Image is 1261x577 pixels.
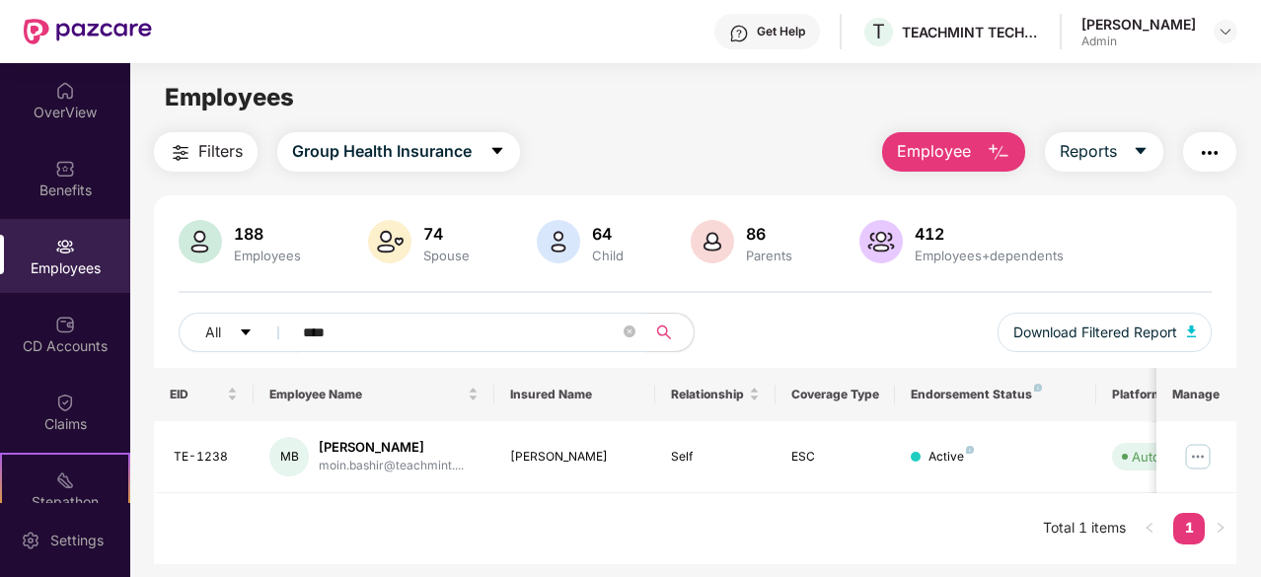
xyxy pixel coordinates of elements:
img: svg+xml;base64,PHN2ZyB4bWxucz0iaHR0cDovL3d3dy53My5vcmcvMjAwMC9zdmciIHhtbG5zOnhsaW5rPSJodHRwOi8vd3... [537,220,580,263]
div: [PERSON_NAME] [1081,15,1196,34]
img: svg+xml;base64,PHN2ZyB4bWxucz0iaHR0cDovL3d3dy53My5vcmcvMjAwMC9zdmciIHdpZHRoPSI4IiBoZWlnaHQ9IjgiIH... [966,446,974,454]
img: New Pazcare Logo [24,19,152,44]
img: svg+xml;base64,PHN2ZyB4bWxucz0iaHR0cDovL3d3dy53My5vcmcvMjAwMC9zdmciIHhtbG5zOnhsaW5rPSJodHRwOi8vd3... [987,141,1010,165]
img: svg+xml;base64,PHN2ZyBpZD0iQmVuZWZpdHMiIHhtbG5zPSJodHRwOi8vd3d3LnczLm9yZy8yMDAwL3N2ZyIgd2lkdGg9Ij... [55,159,75,179]
div: MB [269,437,309,476]
div: [PERSON_NAME] [319,438,464,457]
th: Manage [1156,368,1236,421]
img: svg+xml;base64,PHN2ZyBpZD0iQ0RfQWNjb3VudHMiIGRhdGEtbmFtZT0iQ0QgQWNjb3VudHMiIHhtbG5zPSJodHRwOi8vd3... [55,315,75,334]
button: right [1205,513,1236,544]
span: T [872,20,885,43]
div: 86 [742,224,796,244]
img: svg+xml;base64,PHN2ZyBpZD0iQ2xhaW0iIHhtbG5zPSJodHRwOi8vd3d3LnczLm9yZy8yMDAwL3N2ZyIgd2lkdGg9IjIwIi... [55,393,75,412]
span: left [1144,522,1155,534]
img: svg+xml;base64,PHN2ZyBpZD0iSG9tZSIgeG1sbnM9Imh0dHA6Ly93d3cudzMub3JnLzIwMDAvc3ZnIiB3aWR0aD0iMjAiIG... [55,81,75,101]
span: close-circle [624,324,635,342]
img: svg+xml;base64,PHN2ZyB4bWxucz0iaHR0cDovL3d3dy53My5vcmcvMjAwMC9zdmciIHdpZHRoPSI4IiBoZWlnaHQ9IjgiIH... [1034,384,1042,392]
img: svg+xml;base64,PHN2ZyBpZD0iSGVscC0zMngzMiIgeG1sbnM9Imh0dHA6Ly93d3cudzMub3JnLzIwMDAvc3ZnIiB3aWR0aD... [729,24,749,43]
span: caret-down [1133,143,1149,161]
li: 1 [1173,513,1205,544]
span: All [205,322,221,343]
div: Employees+dependents [911,248,1068,263]
div: Parents [742,248,796,263]
div: Employees [230,248,305,263]
img: svg+xml;base64,PHN2ZyBpZD0iRHJvcGRvd24tMzJ4MzIiIHhtbG5zPSJodHRwOi8vd3d3LnczLm9yZy8yMDAwL3N2ZyIgd2... [1218,24,1233,39]
img: svg+xml;base64,PHN2ZyBpZD0iU2V0dGluZy0yMHgyMCIgeG1sbnM9Imh0dHA6Ly93d3cudzMub3JnLzIwMDAvc3ZnIiB3aW... [21,531,40,550]
div: Auto Verified [1132,447,1211,467]
div: TEACHMINT TECHNOLOGIES PRIVATE LIMITED [902,23,1040,41]
span: right [1215,522,1226,534]
span: close-circle [624,325,635,337]
button: left [1134,513,1165,544]
img: svg+xml;base64,PHN2ZyB4bWxucz0iaHR0cDovL3d3dy53My5vcmcvMjAwMC9zdmciIHhtbG5zOnhsaW5rPSJodHRwOi8vd3... [179,220,222,263]
div: ESC [791,448,880,467]
span: Filters [198,139,243,164]
th: EID [154,368,255,421]
div: Platform Status [1112,387,1221,402]
div: Admin [1081,34,1196,49]
img: svg+xml;base64,PHN2ZyB4bWxucz0iaHR0cDovL3d3dy53My5vcmcvMjAwMC9zdmciIHdpZHRoPSIyNCIgaGVpZ2h0PSIyNC... [1198,141,1222,165]
div: moin.bashir@teachmint.... [319,457,464,475]
img: svg+xml;base64,PHN2ZyB4bWxucz0iaHR0cDovL3d3dy53My5vcmcvMjAwMC9zdmciIHhtbG5zOnhsaW5rPSJodHRwOi8vd3... [368,220,411,263]
span: search [645,325,684,340]
div: 188 [230,224,305,244]
img: svg+xml;base64,PHN2ZyB4bWxucz0iaHR0cDovL3d3dy53My5vcmcvMjAwMC9zdmciIHhtbG5zOnhsaW5rPSJodHRwOi8vd3... [691,220,734,263]
span: caret-down [239,325,253,341]
a: 1 [1173,513,1205,542]
div: Spouse [419,248,474,263]
span: Employees [165,83,294,111]
th: Coverage Type [776,368,896,421]
span: caret-down [489,143,505,161]
span: EID [170,387,224,402]
div: 74 [419,224,474,244]
button: Allcaret-down [179,313,299,352]
button: Group Health Insurancecaret-down [277,132,520,172]
div: Self [671,448,760,467]
button: Filters [154,132,258,172]
span: Employee [897,139,971,164]
th: Employee Name [254,368,494,421]
img: svg+xml;base64,PHN2ZyB4bWxucz0iaHR0cDovL3d3dy53My5vcmcvMjAwMC9zdmciIHdpZHRoPSIyNCIgaGVpZ2h0PSIyNC... [169,141,192,165]
li: Previous Page [1134,513,1165,544]
div: Settings [44,531,110,550]
img: manageButton [1182,441,1214,472]
th: Insured Name [494,368,655,421]
img: svg+xml;base64,PHN2ZyBpZD0iRW1wbG95ZWVzIiB4bWxucz0iaHR0cDovL3d3dy53My5vcmcvMjAwMC9zdmciIHdpZHRoPS... [55,237,75,256]
button: search [645,313,695,352]
div: Endorsement Status [911,387,1079,402]
button: Reportscaret-down [1045,132,1163,172]
div: TE-1238 [174,448,239,467]
button: Employee [882,132,1025,172]
span: Group Health Insurance [292,139,472,164]
div: 412 [911,224,1068,244]
li: Total 1 items [1043,513,1126,544]
img: svg+xml;base64,PHN2ZyB4bWxucz0iaHR0cDovL3d3dy53My5vcmcvMjAwMC9zdmciIHdpZHRoPSIyMSIgaGVpZ2h0PSIyMC... [55,470,75,490]
img: svg+xml;base64,PHN2ZyB4bWxucz0iaHR0cDovL3d3dy53My5vcmcvMjAwMC9zdmciIHhtbG5zOnhsaW5rPSJodHRwOi8vd3... [859,220,903,263]
span: Reports [1060,139,1117,164]
th: Relationship [655,368,776,421]
img: svg+xml;base64,PHN2ZyB4bWxucz0iaHR0cDovL3d3dy53My5vcmcvMjAwMC9zdmciIHhtbG5zOnhsaW5rPSJodHRwOi8vd3... [1187,325,1197,337]
div: 64 [588,224,628,244]
div: [PERSON_NAME] [510,448,639,467]
div: Get Help [757,24,805,39]
span: Download Filtered Report [1013,322,1177,343]
span: Employee Name [269,387,464,402]
button: Download Filtered Report [998,313,1213,352]
li: Next Page [1205,513,1236,544]
span: Relationship [671,387,745,402]
div: Child [588,248,628,263]
div: Stepathon [2,492,128,512]
div: Active [928,448,974,467]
